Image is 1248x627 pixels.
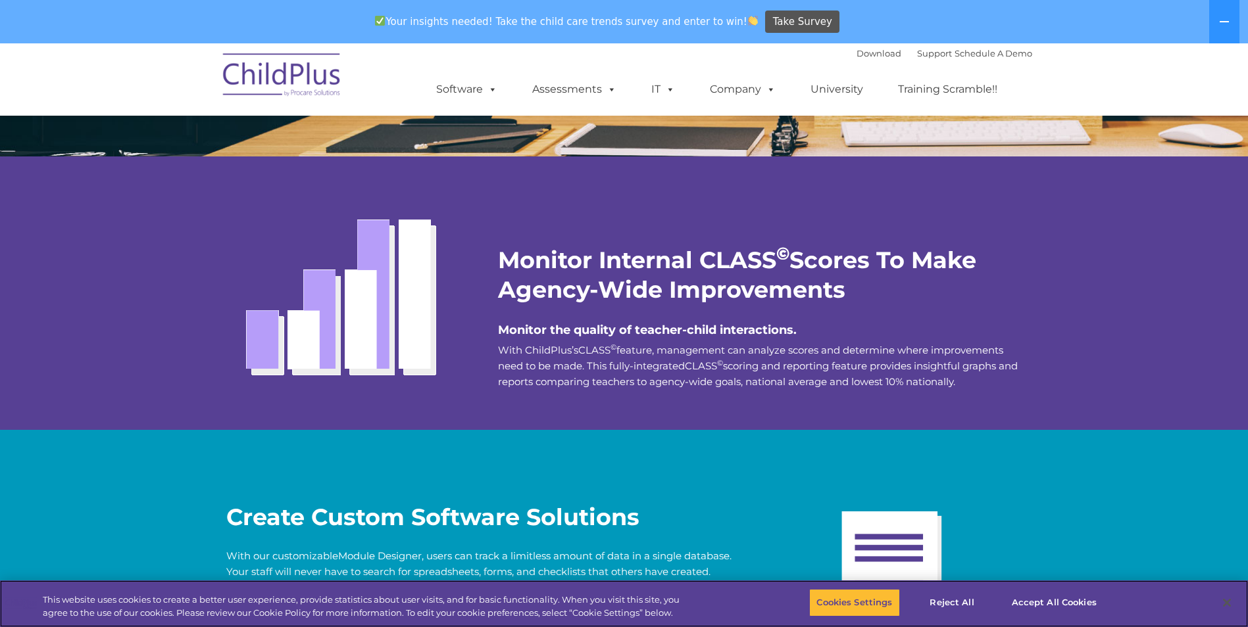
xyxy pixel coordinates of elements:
a: Schedule A Demo [955,48,1032,58]
strong: Monitor Internal CLASS [498,246,776,274]
span: With ChildPlus’s feature, management can analyze scores and determine where improvements need to ... [498,344,1018,388]
font: | [857,48,1032,58]
button: Reject All [911,589,993,616]
img: ChildPlus by Procare Solutions [216,44,348,110]
a: Software [423,76,511,103]
a: IT [638,76,688,103]
button: Cookies Settings [809,589,899,616]
strong: Create Custom Software Solutions [226,503,639,531]
a: Download [857,48,901,58]
a: University [797,76,876,103]
a: CLASS [578,344,611,356]
button: Accept All Cookies [1005,589,1104,616]
a: Support [917,48,952,58]
span: Your insights needed! Take the child care trends survey and enter to win! [370,9,764,34]
a: Module Designer [338,549,422,562]
sup: © [776,243,789,264]
sup: © [611,342,616,352]
sup: © [717,358,723,367]
span: Monitor the quality of teacher-child interactions. [498,323,797,337]
img: ✅ [375,16,385,26]
a: CLASS [685,360,717,372]
span: Take Survey [773,11,832,34]
button: Close [1212,588,1241,617]
span: With our customizable , users can track a limitless amount of data in a single database. Your sta... [226,549,734,625]
a: Company [697,76,789,103]
img: 👏 [748,16,758,26]
a: Take Survey [765,11,839,34]
a: Training Scramble!! [885,76,1011,103]
div: This website uses cookies to create a better user experience, provide statistics about user visit... [43,593,686,619]
a: Assessments [519,76,630,103]
img: Class-bars2.gif [226,179,466,394]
